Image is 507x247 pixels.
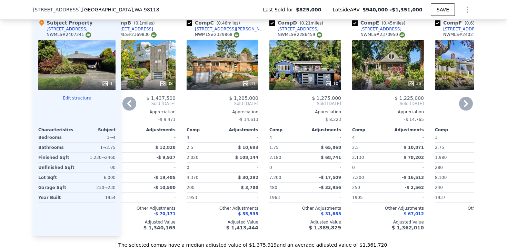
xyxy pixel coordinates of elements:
[104,219,176,225] div: Adjusted Value
[38,143,76,152] div: Bathrooms
[153,185,176,190] span: -$ 10,580
[104,193,138,202] div: 1992
[187,175,198,180] span: 4,370
[38,19,92,26] div: Subject Property
[307,163,341,172] div: -
[435,175,447,180] span: 8,100
[405,185,424,190] span: -$ 2,562
[269,101,341,106] span: Sold [DATE]
[151,32,157,38] img: NWMLS Logo
[435,155,447,160] span: 1,980
[352,219,424,225] div: Adjusted Value
[435,135,438,140] span: 3
[187,101,258,106] span: Sold [DATE]
[307,193,341,202] div: -
[214,21,243,26] span: ( miles)
[435,109,507,115] div: Appreciation
[435,19,491,26] div: Comp F
[187,206,258,211] div: Other Adjustments
[141,163,176,172] div: -
[78,153,116,162] div: 1,230 → 2460
[352,127,388,133] div: Comp
[104,143,138,152] div: 2.5
[352,155,364,160] span: 2,130
[153,175,176,180] span: -$ 19,485
[309,225,341,230] span: $ 1,389,829
[226,225,258,230] span: $ 1,413,444
[404,145,424,150] span: $ 10,871
[141,193,176,202] div: -
[462,21,491,26] span: ( miles)
[78,183,116,192] div: 230 → 230
[352,26,401,32] a: [STREET_ADDRESS]
[435,115,507,124] div: -
[38,183,76,192] div: Garage Sqft
[388,127,424,133] div: Adjustments
[352,101,424,106] span: Sold [DATE]
[269,193,304,202] div: 1963
[187,109,258,115] div: Appreciation
[435,101,507,106] span: Sold [DATE]
[187,143,221,152] div: 2.5
[352,109,424,115] div: Appreciation
[38,163,76,172] div: Unfinished Sqft
[104,206,176,211] div: Other Adjustments
[187,19,243,26] div: Comp C
[146,95,176,101] span: $ 1,437,500
[140,127,176,133] div: Adjustments
[352,185,360,190] span: 250
[269,155,281,160] span: 2,180
[435,165,443,170] span: 280
[47,32,91,38] div: NWMLS # 2407241
[404,155,424,160] span: $ 78,202
[301,21,311,26] span: 0.21
[81,6,159,13] span: , [GEOGRAPHIC_DATA]
[38,193,76,202] div: Year Built
[33,6,81,13] span: [STREET_ADDRESS]
[362,6,423,13] span: →
[352,143,387,152] div: 2.5
[379,21,408,26] span: ( miles)
[238,175,258,180] span: $ 30,292
[471,127,507,133] div: Adjustments
[104,101,176,106] span: Sold [DATE]
[269,26,319,32] a: [STREET_ADDRESS]
[435,185,443,190] span: 240
[78,143,116,152] div: 1 → 2.75
[352,193,387,202] div: 1905
[187,26,267,32] a: [STREET_ADDRESS][PERSON_NAME]
[443,32,488,38] div: NWMLS # 2402708
[157,155,176,160] span: -$ 9,927
[307,133,341,142] div: -
[238,211,258,216] span: $ 55,535
[352,19,408,26] div: Comp E
[38,95,116,101] button: Edit structure
[402,175,424,180] span: -$ 16,513
[389,163,424,172] div: -
[153,211,176,216] span: -$ 70,171
[102,80,113,87] div: 1
[104,19,158,26] div: Comp B
[112,26,153,32] div: [STREET_ADDRESS]
[187,135,189,140] span: 4
[312,95,341,101] span: $ 1,275,000
[187,165,189,170] span: 0
[321,211,341,216] span: $ 31,685
[269,135,272,140] span: 4
[360,26,401,32] div: [STREET_ADDRESS]
[269,206,341,211] div: Other Adjustments
[472,133,507,142] div: -
[47,26,88,32] div: [STREET_ADDRESS]
[218,21,227,26] span: 0.46
[263,6,296,13] span: Last Sold for
[78,133,116,142] div: 1 → 4
[352,135,355,140] span: 4
[269,165,272,170] span: 0
[305,127,341,133] div: Adjustments
[136,21,142,26] span: 0.1
[408,80,421,87] div: 36
[269,175,281,180] span: 7,200
[392,225,424,230] span: $ 1,362,010
[384,21,393,26] span: 0.45
[460,3,474,17] button: Show Options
